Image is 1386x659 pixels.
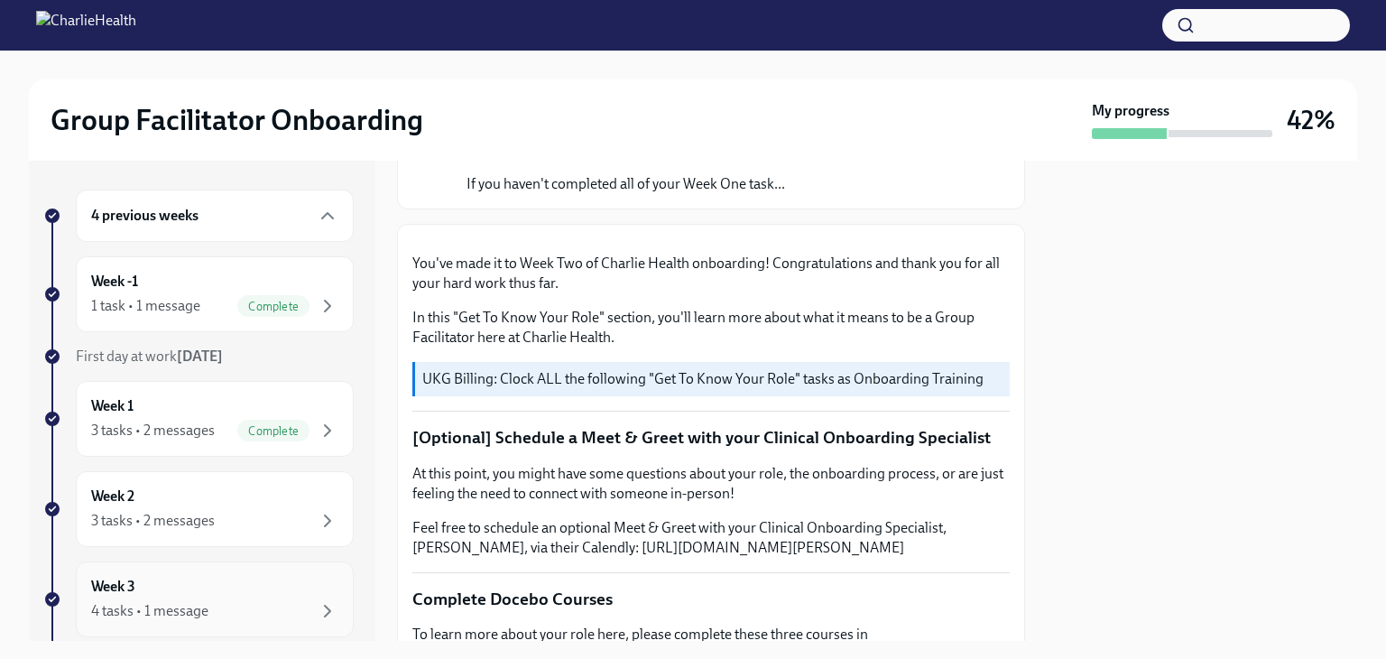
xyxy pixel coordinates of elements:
h6: 4 previous weeks [91,206,199,226]
h6: Week 3 [91,577,135,597]
img: CharlieHealth [36,11,136,40]
p: [Optional] Schedule a Meet & Greet with your Clinical Onboarding Specialist [412,426,1010,450]
a: Week 23 tasks • 2 messages [43,471,354,547]
span: First day at work [76,348,223,365]
span: Complete [237,424,310,438]
p: Complete Docebo Courses [412,588,1010,611]
p: In this "Get To Know Your Role" section, you'll learn more about what it means to be a Group Faci... [412,308,1010,348]
a: Week -11 task • 1 messageComplete [43,256,354,332]
p: You've made it to Week Two of Charlie Health onboarding! Congratulations and thank you for all yo... [412,254,1010,293]
h3: 42% [1287,104,1335,136]
p: If you haven't completed all of your Week One task... [467,174,785,194]
div: 4 previous weeks [76,190,354,242]
p: UKG Billing: Clock ALL the following "Get To Know Your Role" tasks as Onboarding Training [422,369,1003,389]
div: 1 task • 1 message [91,296,200,316]
a: First day at work[DATE] [43,347,354,367]
div: 3 tasks • 2 messages [91,421,215,441]
a: Week 13 tasks • 2 messagesComplete [43,381,354,457]
h6: Week 2 [91,487,134,506]
h2: Group Facilitator Onboarding [51,102,423,138]
div: 3 tasks • 2 messages [91,511,215,531]
strong: My progress [1092,101,1169,121]
h6: Week 1 [91,396,134,416]
span: Complete [237,300,310,313]
p: At this point, you might have some questions about your role, the onboarding process, or are just... [412,464,1010,504]
a: Week 34 tasks • 1 message [43,562,354,637]
p: Feel free to schedule an optional Meet & Greet with your Clinical Onboarding Specialist, [PERSON_... [412,518,1010,558]
h6: Week -1 [91,272,138,292]
strong: [DATE] [177,348,223,365]
div: 4 tasks • 1 message [91,601,208,621]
